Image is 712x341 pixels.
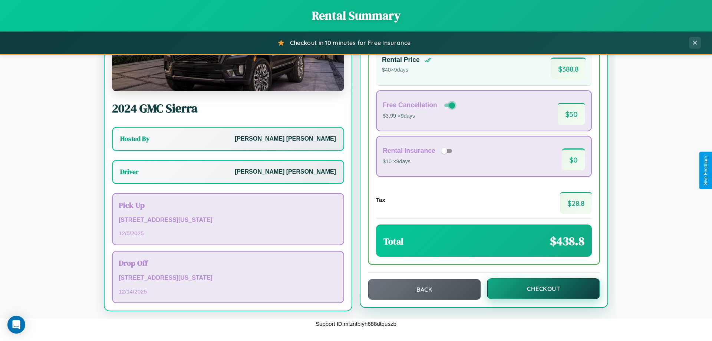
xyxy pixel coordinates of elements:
[112,100,344,117] h2: 2024 GMC Sierra
[235,167,336,177] p: [PERSON_NAME] [PERSON_NAME]
[120,134,149,143] h3: Hosted By
[382,65,432,75] p: $ 40 × 9 days
[120,167,139,176] h3: Driver
[376,197,385,203] h4: Tax
[235,134,336,144] p: [PERSON_NAME] [PERSON_NAME]
[119,200,337,210] h3: Pick Up
[119,273,337,283] p: [STREET_ADDRESS][US_STATE]
[383,111,456,121] p: $3.99 × 9 days
[383,147,435,155] h4: Rental Insurance
[550,233,584,249] span: $ 438.8
[487,278,600,299] button: Checkout
[316,319,396,329] p: Support ID: mfzntbiyh688dtquszb
[119,228,337,238] p: 12 / 5 / 2025
[7,7,705,24] h1: Rental Summary
[703,155,708,186] div: Give Feedback
[383,235,403,247] h3: Total
[551,58,586,79] span: $ 388.8
[383,157,455,167] p: $10 × 9 days
[562,148,585,170] span: $ 0
[383,101,437,109] h4: Free Cancellation
[290,39,411,46] span: Checkout in 10 minutes for Free Insurance
[119,286,337,296] p: 12 / 14 / 2025
[119,258,337,268] h3: Drop Off
[368,279,481,300] button: Back
[7,316,25,334] div: Open Intercom Messenger
[558,103,585,125] span: $ 50
[560,192,592,214] span: $ 28.8
[382,56,420,64] h4: Rental Price
[119,215,337,226] p: [STREET_ADDRESS][US_STATE]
